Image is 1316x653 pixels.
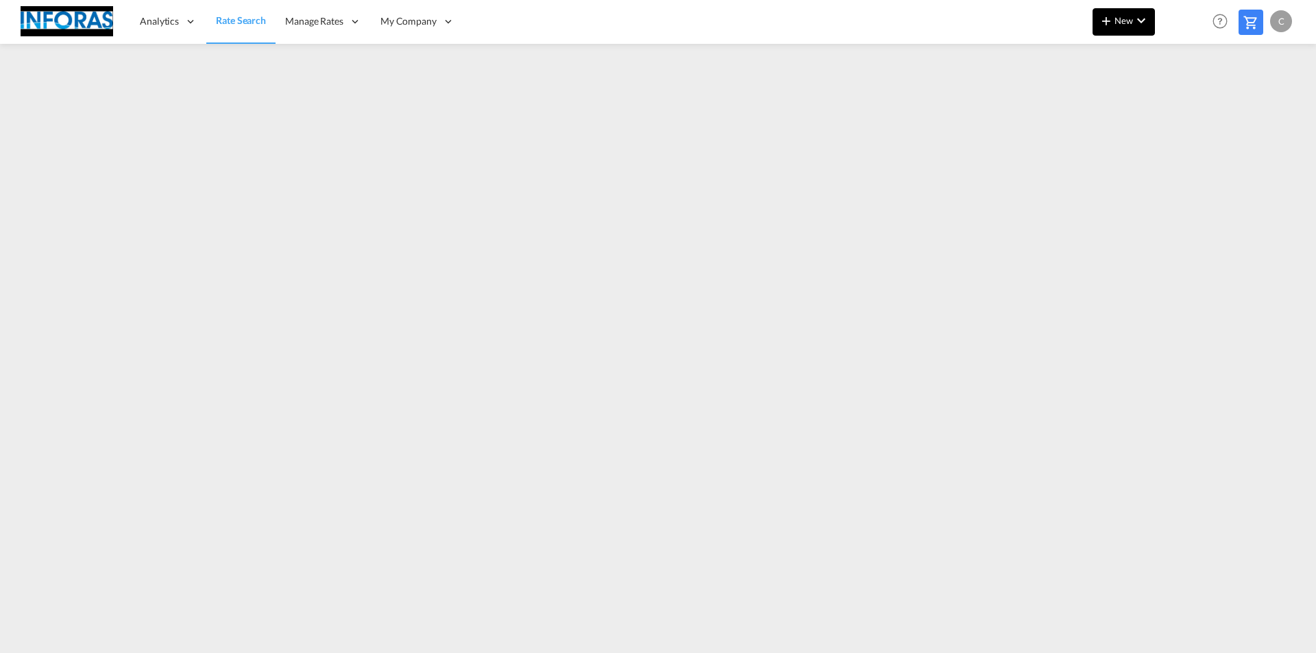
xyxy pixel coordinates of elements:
span: New [1098,15,1149,26]
md-icon: icon-plus 400-fg [1098,12,1114,29]
span: My Company [380,14,437,28]
div: C [1270,10,1292,32]
span: Manage Rates [285,14,343,28]
md-icon: icon-chevron-down [1133,12,1149,29]
span: Analytics [140,14,179,28]
img: eff75c7098ee11eeb65dd1c63e392380.jpg [21,6,113,37]
span: Rate Search [216,14,266,26]
span: Help [1208,10,1232,33]
button: icon-plus 400-fgNewicon-chevron-down [1093,8,1155,36]
div: Help [1208,10,1239,34]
